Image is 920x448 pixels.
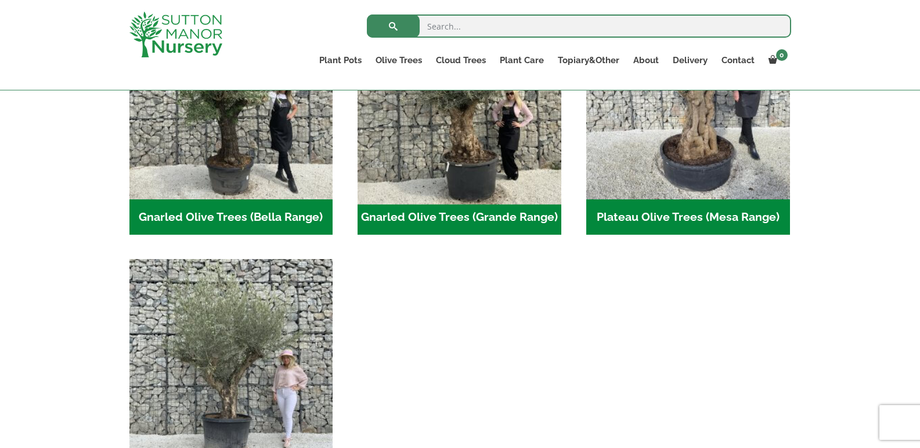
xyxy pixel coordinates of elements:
a: 0 [762,52,791,68]
h2: Plateau Olive Trees (Mesa Range) [586,199,790,235]
a: Plant Pots [312,52,369,68]
img: logo [129,12,222,57]
a: Plant Care [493,52,551,68]
a: About [626,52,666,68]
input: Search... [367,14,791,38]
h2: Gnarled Olive Trees (Bella Range) [129,199,333,235]
a: Cloud Trees [429,52,493,68]
a: Contact [715,52,762,68]
a: Olive Trees [369,52,429,68]
a: Topiary&Other [551,52,626,68]
a: Delivery [666,52,715,68]
h2: Gnarled Olive Trees (Grande Range) [358,199,561,235]
span: 0 [776,49,788,61]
